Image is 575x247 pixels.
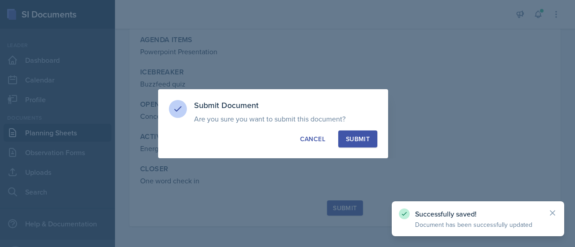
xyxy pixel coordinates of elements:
[415,220,541,229] p: Document has been successfully updated
[194,100,377,111] h3: Submit Document
[338,130,377,147] button: Submit
[194,114,377,123] p: Are you sure you want to submit this document?
[300,134,325,143] div: Cancel
[292,130,333,147] button: Cancel
[415,209,541,218] p: Successfully saved!
[346,134,370,143] div: Submit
